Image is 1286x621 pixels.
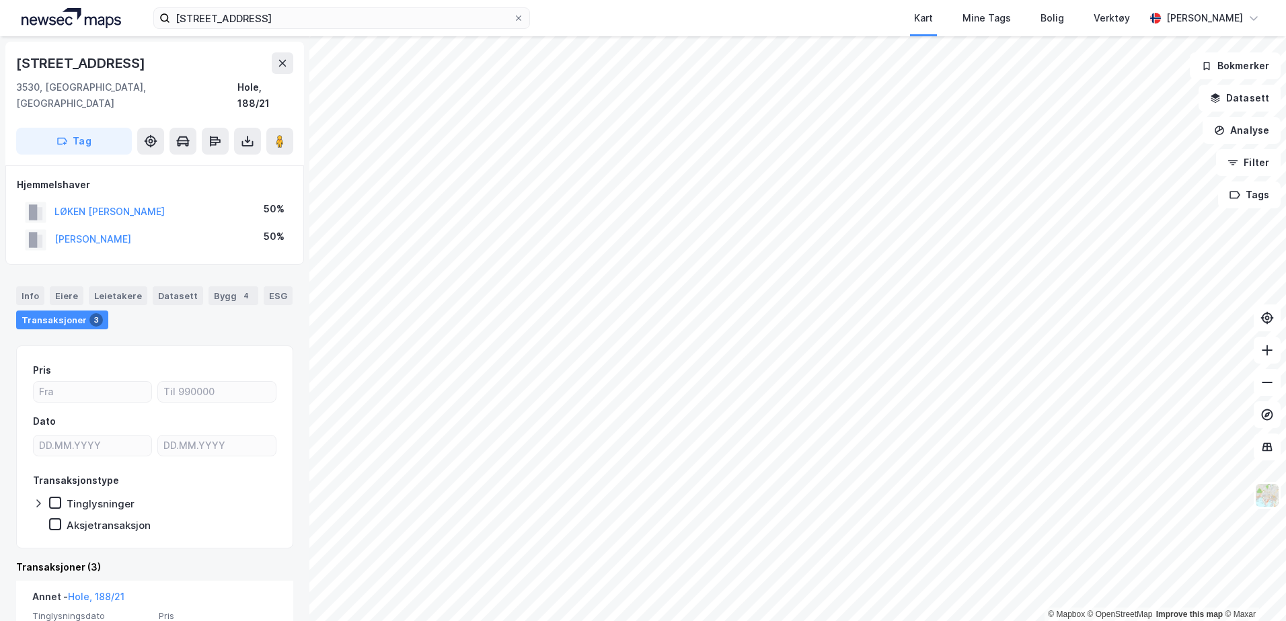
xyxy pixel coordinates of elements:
[1190,52,1281,79] button: Bokmerker
[237,79,293,112] div: Hole, 188/21
[16,52,148,74] div: [STREET_ADDRESS]
[1048,610,1085,619] a: Mapbox
[1218,181,1281,208] button: Tags
[1156,610,1223,619] a: Improve this map
[89,313,103,327] div: 3
[33,362,51,378] div: Pris
[16,128,132,155] button: Tag
[1094,10,1130,26] div: Verktøy
[1088,610,1153,619] a: OpenStreetMap
[264,201,285,217] div: 50%
[50,286,83,305] div: Eiere
[962,10,1011,26] div: Mine Tags
[16,79,237,112] div: 3530, [GEOGRAPHIC_DATA], [GEOGRAPHIC_DATA]
[33,472,119,489] div: Transaksjonstype
[33,413,56,429] div: Dato
[34,382,151,402] input: Fra
[16,310,108,329] div: Transaksjoner
[67,519,151,532] div: Aksjetransaksjon
[158,382,276,402] input: Til 990000
[1216,149,1281,176] button: Filter
[209,286,258,305] div: Bygg
[153,286,203,305] div: Datasett
[16,286,44,305] div: Info
[16,559,293,575] div: Transaksjoner (3)
[17,177,293,193] div: Hjemmelshaver
[1203,117,1281,144] button: Analyse
[239,289,253,302] div: 4
[158,436,276,456] input: DD.MM.YYYY
[1219,556,1286,621] div: Kontrollprogram for chat
[1166,10,1243,26] div: [PERSON_NAME]
[264,229,285,245] div: 50%
[914,10,933,26] div: Kart
[1041,10,1064,26] div: Bolig
[68,591,124,602] a: Hole, 188/21
[1219,556,1286,621] iframe: Chat Widget
[32,589,124,610] div: Annet -
[1199,85,1281,112] button: Datasett
[170,8,513,28] input: Søk på adresse, matrikkel, gårdeiere, leietakere eller personer
[22,8,121,28] img: logo.a4113a55bc3d86da70a041830d287a7e.svg
[1254,483,1280,508] img: Z
[34,436,151,456] input: DD.MM.YYYY
[89,286,147,305] div: Leietakere
[67,497,135,510] div: Tinglysninger
[264,286,293,305] div: ESG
